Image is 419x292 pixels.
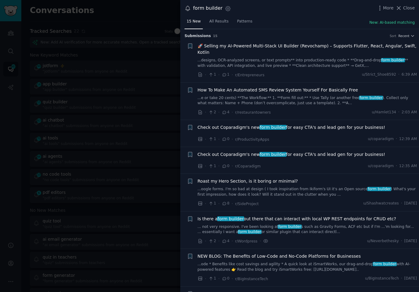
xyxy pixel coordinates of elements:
[235,73,264,77] span: r/Entrepreneurs
[401,276,402,281] span: ·
[398,72,400,77] span: ·
[398,34,409,38] span: Recent
[198,253,361,259] a: NEW BLOG: The Benefits of Low-Code and No-Code Platforms for Businesses
[218,109,220,115] span: ·
[238,230,262,234] span: form builder
[237,19,252,24] span: Patterns
[235,239,258,243] span: r/Wordpress
[208,136,216,142] span: 1
[198,87,358,93] a: How To Make An Automated SMS Review System Yourself For Basically Free
[198,178,298,184] a: Roast my Hero Section, is it boring or minimal?
[396,136,397,142] span: ·
[235,202,259,206] span: r/SideProject
[222,72,229,77] span: 1
[185,33,211,39] span: Submission s
[187,19,201,24] span: 15 New
[208,72,216,77] span: 1
[222,110,229,115] span: 4
[232,109,233,115] span: ·
[198,151,385,158] span: Check out Coparadigm's new for easy CTA's and lead gen for your business!
[208,239,216,244] span: 2
[218,163,220,169] span: ·
[232,72,233,78] span: ·
[222,136,229,142] span: 0
[363,201,399,206] span: u/Shashwatcreates
[404,276,417,281] span: [DATE]
[396,5,415,11] button: Close
[205,72,206,78] span: ·
[198,216,396,222] span: Is there a out there that can interact with local WP REST endpoints for CRUD etc?
[401,201,402,206] span: ·
[377,5,394,11] button: More
[198,43,417,56] a: 🚀 Selling my AI-Powered Multi-Stack UI Builder (Revochamp) – Supports Flutter, React, Angular, Sw...
[232,136,233,143] span: ·
[222,239,229,244] span: 4
[402,72,417,77] span: 6:39 AM
[198,216,396,222] a: Is there aform builderout there that can interact with local WP REST endpoints for CRUD etc?
[208,110,216,115] span: 2
[401,239,402,244] span: ·
[368,163,394,169] span: u/coparadigm
[205,276,206,282] span: ·
[217,216,244,221] span: form builder
[259,125,287,130] span: form builder
[198,224,417,235] a: ... not very responsive. I've been looking atform builders such as Gravity Forms, ACF etc but if ...
[362,72,396,77] span: u/Strict_Shoe8592
[218,136,220,143] span: ·
[235,277,268,281] span: r/BigInstanceTech
[369,20,415,26] button: New: AI-based matching
[367,239,399,244] span: u/Neverbethesky
[372,110,396,115] span: u/Hamlet134
[222,276,229,281] span: 0
[198,124,385,131] a: Check out Coparadigm's newform builderfor easy CTA's and lead gen for your business!
[198,95,417,106] a: ...e or take 20 cents) **The Workflow:** 1. **Form fill out:** * Use Tally (or another freeform b...
[359,96,383,100] span: form builder
[205,109,206,115] span: ·
[235,164,261,168] span: r/Coparadigm
[198,187,417,197] a: ...oogle forms. I'm so bad at design ( I took inspiration from Ikiform's UI it's an Open sourcefo...
[232,163,233,169] span: ·
[235,110,271,115] span: r/restaurantowners
[198,124,385,131] span: Check out Coparadigm's new for easy CTA's and lead gen for your business!
[218,276,220,282] span: ·
[205,201,206,207] span: ·
[208,201,216,206] span: 1
[222,201,229,206] span: 8
[235,137,269,142] span: r/ProductivityApps
[402,110,417,115] span: 2:03 AM
[208,276,216,281] span: 1
[207,17,231,29] a: All Results
[381,58,405,62] span: form builder
[373,262,397,266] span: form builder
[259,152,287,157] span: form builder
[198,58,417,68] a: ...designs, OCR-analyzed screens, or text prompts** into production-ready code * **Drag-and-dropf...
[365,276,399,281] span: u/BigInstanceTech
[398,34,415,38] button: Recent
[278,225,302,229] span: form builder
[396,163,397,169] span: ·
[399,136,417,142] span: 12:39 AM
[198,151,385,158] a: Check out Coparadigm's newform builderfor easy CTA's and lead gen for your business!
[235,17,255,29] a: Patterns
[399,163,417,169] span: 12:35 AM
[232,276,233,282] span: ·
[205,136,206,143] span: ·
[205,163,206,169] span: ·
[232,201,233,207] span: ·
[213,34,218,38] span: 15
[185,17,203,29] a: 15 New
[398,110,400,115] span: ·
[193,5,223,12] div: form builder
[198,262,417,272] a: ...ode * Benefits like cost savings and agility * A quick look at iSmartWorks, our drag-and-dropf...
[218,201,220,207] span: ·
[218,238,220,244] span: ·
[390,34,396,38] div: Sort
[383,5,394,11] span: More
[404,239,417,244] span: [DATE]
[232,238,233,244] span: ·
[259,238,261,244] span: ·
